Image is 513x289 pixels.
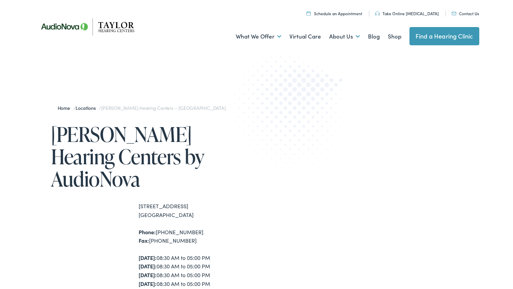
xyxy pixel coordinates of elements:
[76,104,99,111] a: Locations
[388,24,401,49] a: Shop
[368,24,380,49] a: Blog
[329,24,360,49] a: About Us
[139,271,156,279] strong: [DATE]:
[101,104,225,111] span: [PERSON_NAME] Hearing Centers – [GEOGRAPHIC_DATA]
[139,228,156,236] strong: Phone:
[58,104,226,111] span: / /
[409,27,479,45] a: Find a Hearing Clinic
[139,262,156,270] strong: [DATE]:
[139,254,156,261] strong: [DATE]:
[139,202,257,219] div: [STREET_ADDRESS] [GEOGRAPHIC_DATA]
[452,10,479,16] a: Contact Us
[375,11,380,16] img: utility icon
[51,123,257,190] h1: [PERSON_NAME] Hearing Centers by AudioNova
[139,280,156,287] strong: [DATE]:
[307,10,362,16] a: Schedule an Appointment
[58,104,74,111] a: Home
[236,24,281,49] a: What We Offer
[139,228,257,245] div: [PHONE_NUMBER] [PHONE_NUMBER]
[289,24,321,49] a: Virtual Care
[307,11,311,16] img: utility icon
[452,12,456,15] img: utility icon
[139,237,149,244] strong: Fax:
[375,10,439,16] a: Take Online [MEDICAL_DATA]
